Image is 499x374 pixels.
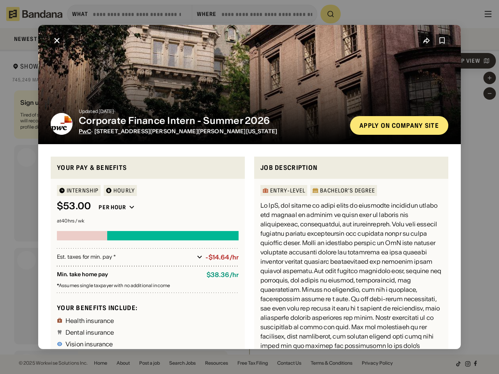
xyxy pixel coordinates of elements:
[260,163,442,173] div: Job Description
[57,271,200,279] div: Min. take home pay
[113,188,135,193] div: HOURLY
[99,204,126,211] div: Per hour
[65,318,114,324] div: Health insurance
[79,128,344,135] div: · [STREET_ADDRESS][PERSON_NAME][PERSON_NAME][US_STATE]
[57,304,239,312] div: Your benefits include:
[51,113,73,135] img: PwC logo
[57,283,239,288] div: Assumes single taxpayer with no additional income
[65,341,113,347] div: Vision insurance
[79,109,344,114] div: Updated [DATE]
[79,115,344,127] div: Corporate Finance Intern - Summer 2026
[67,188,99,193] div: Internship
[207,271,239,279] div: $ 38.36 / hr
[359,122,439,129] div: Apply on company site
[57,201,91,212] div: $ 53.00
[65,329,114,335] div: Dental insurance
[79,128,91,135] a: PwC
[320,188,375,193] div: Bachelor's Degree
[57,219,239,223] div: at 40 hrs / wk
[270,188,305,193] div: Entry-Level
[205,254,239,261] div: -$14.64/hr
[57,163,239,173] div: Your pay & benefits
[57,253,194,261] div: Est. taxes for min. pay *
